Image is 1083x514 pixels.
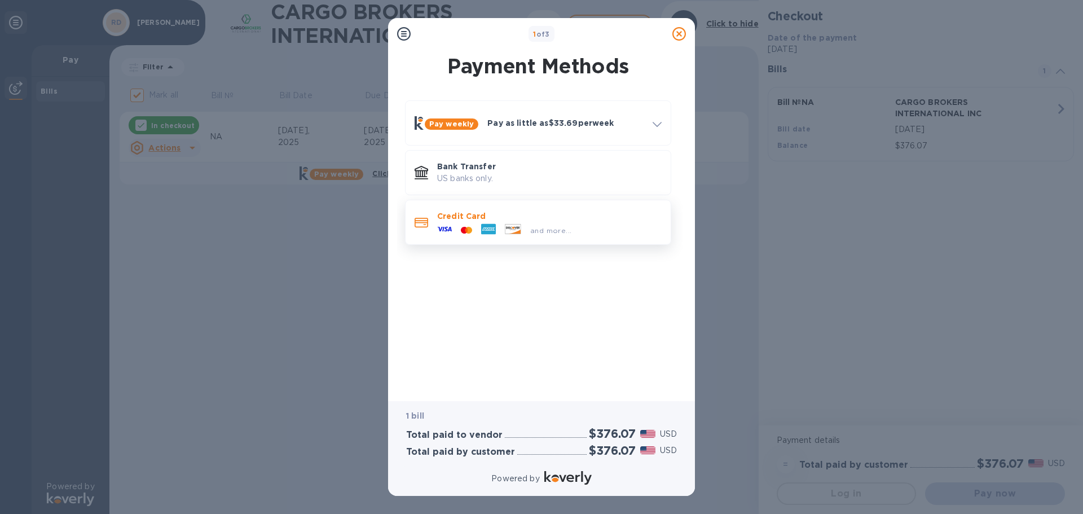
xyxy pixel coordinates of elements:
b: of 3 [533,30,550,38]
h3: Total paid by customer [406,447,515,458]
p: Powered by [491,473,539,485]
p: Bank Transfer [437,161,662,172]
span: and more... [530,226,571,235]
img: Logo [544,471,592,485]
b: Pay weekly [429,120,474,128]
h1: Payment Methods [403,54,673,78]
img: USD [640,446,655,454]
h2: $376.07 [589,427,636,441]
h2: $376.07 [589,443,636,458]
p: Credit Card [437,210,662,222]
p: USD [660,445,677,456]
b: 1 bill [406,411,424,420]
img: USD [640,430,655,438]
span: 1 [533,30,536,38]
h3: Total paid to vendor [406,430,503,441]
p: US banks only. [437,173,662,184]
p: USD [660,428,677,440]
p: Pay as little as $33.69 per week [487,117,644,129]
